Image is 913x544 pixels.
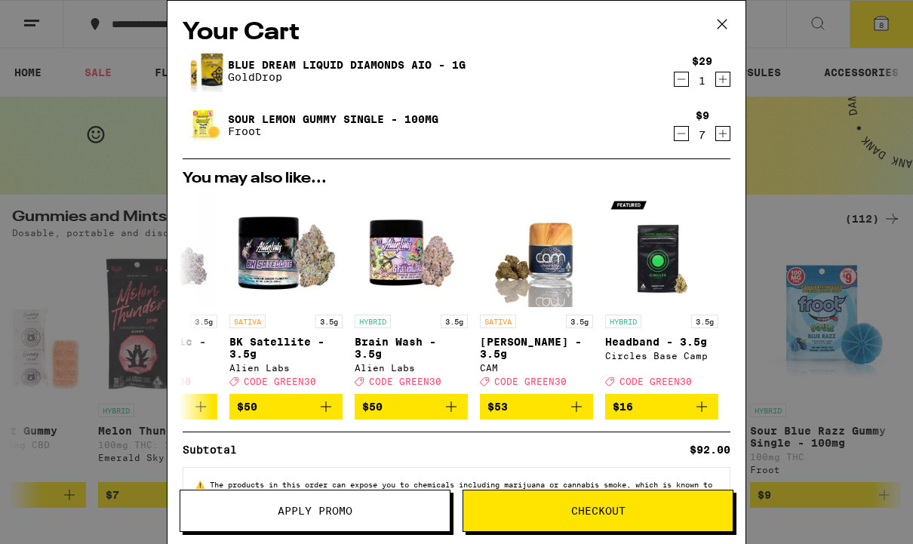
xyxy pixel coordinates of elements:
p: 3.5g [441,315,468,328]
span: Apply Promo [278,506,352,516]
p: SATIVA [229,315,266,328]
div: $29 [692,55,712,67]
span: $16 [613,401,633,413]
a: Sour Lemon Gummy Single - 100mg [228,113,438,125]
span: The products in this order can expose you to chemicals including marijuana or cannabis smoke, whi... [195,480,712,507]
p: 3.5g [315,315,343,328]
img: Blue Dream Liquid Diamonds AIO - 1g [183,48,225,94]
img: Circles Base Camp - Headband - 3.5g [605,194,718,307]
p: HYBRID [605,315,641,328]
a: Open page for BK Satellite - 3.5g from Alien Labs [229,194,343,394]
p: BK Satellite - 3.5g [229,336,343,360]
span: CODE GREEN30 [244,376,316,386]
img: Alien Labs - Brain Wash - 3.5g [355,194,468,307]
p: 3.5g [691,315,718,328]
a: Open page for Jack Herer - 3.5g from CAM [480,194,593,394]
span: $50 [237,401,257,413]
div: CAM [480,363,593,373]
p: Froot [228,125,438,137]
img: Alien Labs - BK Satellite - 3.5g [229,194,343,307]
div: Subtotal [183,444,247,455]
p: GoldDrop [228,71,466,83]
p: SATIVA [480,315,516,328]
button: Add to bag [229,394,343,420]
div: $9 [696,109,709,121]
p: Headband - 3.5g [605,336,718,348]
p: [PERSON_NAME] - 3.5g [480,336,593,360]
span: Hi. Need any help? [9,11,109,23]
button: Decrement [674,126,689,141]
div: $92.00 [690,444,730,455]
span: Checkout [571,506,626,516]
div: 7 [696,129,709,141]
button: Checkout [463,490,733,532]
button: Add to bag [480,394,593,420]
img: CAM - Jack Herer - 3.5g [480,194,593,307]
button: Decrement [674,72,689,87]
div: Alien Labs [229,363,343,373]
img: Sour Lemon Gummy Single - 100mg [183,109,225,143]
span: ⚠️ [195,480,210,489]
h2: Your Cart [183,16,730,50]
button: Increment [715,126,730,141]
span: $50 [362,401,383,413]
a: Open page for Headband - 3.5g from Circles Base Camp [605,194,718,394]
span: CODE GREEN30 [369,376,441,386]
button: Increment [715,72,730,87]
a: Blue Dream Liquid Diamonds AIO - 1g [228,59,466,71]
div: 1 [692,75,712,87]
p: 3.5g [566,315,593,328]
div: Circles Base Camp [605,351,718,361]
span: CODE GREEN30 [619,376,692,386]
button: Add to bag [355,394,468,420]
div: Alien Labs [355,363,468,373]
span: CODE GREEN30 [494,376,567,386]
span: $53 [487,401,508,413]
button: Apply Promo [180,490,450,532]
a: Open page for Brain Wash - 3.5g from Alien Labs [355,194,468,394]
p: HYBRID [355,315,391,328]
button: Add to bag [605,394,718,420]
h2: You may also like... [183,171,730,186]
p: Brain Wash - 3.5g [355,336,468,360]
